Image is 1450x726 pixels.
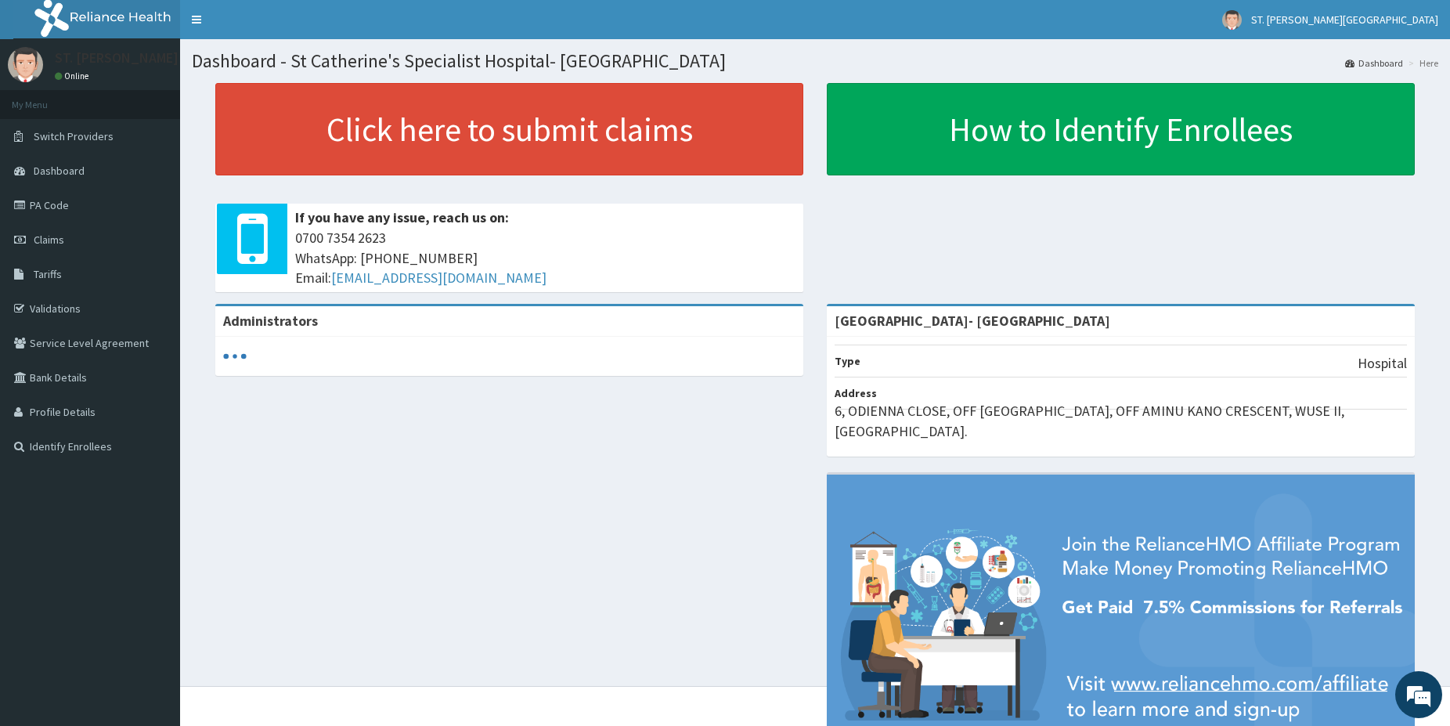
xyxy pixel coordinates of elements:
a: Dashboard [1345,56,1403,70]
p: Hospital [1358,353,1407,374]
span: Dashboard [34,164,85,178]
span: Tariffs [34,267,62,281]
b: Administrators [223,312,318,330]
b: Address [835,386,877,400]
b: Type [835,354,860,368]
span: ST. [PERSON_NAME][GEOGRAPHIC_DATA] [1251,13,1438,27]
span: 0700 7354 2623 WhatsApp: [PHONE_NUMBER] Email: [295,228,795,288]
a: Online [55,70,92,81]
li: Here [1405,56,1438,70]
span: Switch Providers [34,129,114,143]
svg: audio-loading [223,345,247,368]
a: [EMAIL_ADDRESS][DOMAIN_NAME] [331,269,546,287]
span: Claims [34,233,64,247]
img: User Image [1222,10,1242,30]
a: Click here to submit claims [215,83,803,175]
h1: Dashboard - St Catherine's Specialist Hospital- [GEOGRAPHIC_DATA] [192,51,1438,71]
a: How to Identify Enrollees [827,83,1415,175]
b: If you have any issue, reach us on: [295,208,509,226]
p: 6, ODIENNA CLOSE, OFF [GEOGRAPHIC_DATA], OFF AMINU KANO CRESCENT, WUSE II, [GEOGRAPHIC_DATA]. [835,401,1407,441]
strong: [GEOGRAPHIC_DATA]- [GEOGRAPHIC_DATA] [835,312,1110,330]
img: User Image [8,47,43,82]
p: ST. [PERSON_NAME][GEOGRAPHIC_DATA] [55,51,308,65]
